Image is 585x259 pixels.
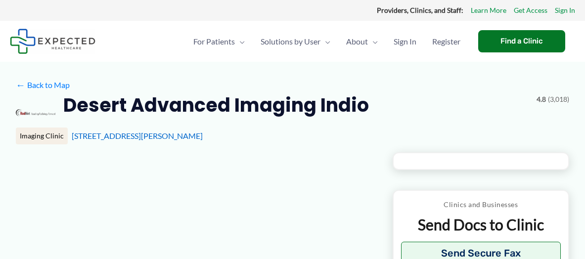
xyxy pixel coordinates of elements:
[253,24,338,59] a: Solutions by UserMenu Toggle
[514,4,547,17] a: Get Access
[235,24,245,59] span: Menu Toggle
[346,24,368,59] span: About
[478,30,565,52] a: Find a Clinic
[320,24,330,59] span: Menu Toggle
[537,93,546,106] span: 4.8
[16,78,70,92] a: ←Back to Map
[394,24,416,59] span: Sign In
[261,24,320,59] span: Solutions by User
[72,131,203,140] a: [STREET_ADDRESS][PERSON_NAME]
[432,24,460,59] span: Register
[471,4,506,17] a: Learn More
[377,6,463,14] strong: Providers, Clinics, and Staff:
[185,24,468,59] nav: Primary Site Navigation
[555,4,575,17] a: Sign In
[424,24,468,59] a: Register
[16,80,25,89] span: ←
[368,24,378,59] span: Menu Toggle
[401,198,561,211] p: Clinics and Businesses
[193,24,235,59] span: For Patients
[10,29,95,54] img: Expected Healthcare Logo - side, dark font, small
[338,24,386,59] a: AboutMenu Toggle
[386,24,424,59] a: Sign In
[401,215,561,234] p: Send Docs to Clinic
[548,93,569,106] span: (3,018)
[63,93,369,117] h2: Desert Advanced Imaging Indio
[185,24,253,59] a: For PatientsMenu Toggle
[16,128,68,144] div: Imaging Clinic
